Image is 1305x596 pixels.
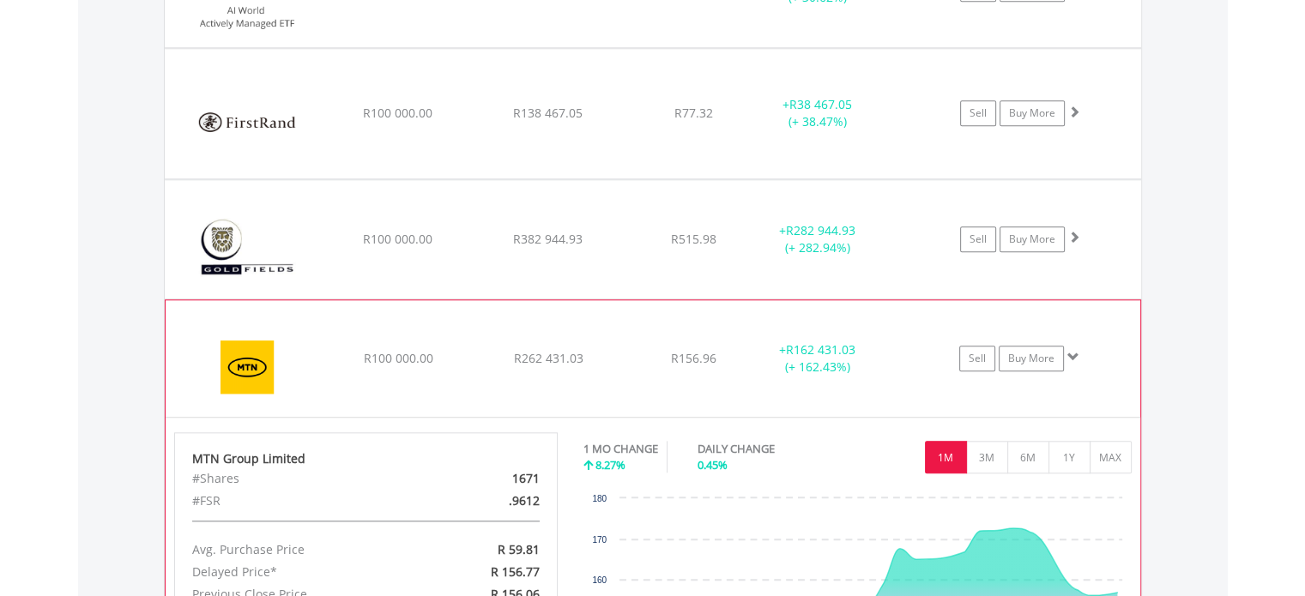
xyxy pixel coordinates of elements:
img: EQU.ZA.MTN.png [174,322,322,412]
span: R77.32 [674,105,713,121]
div: + (+ 38.47%) [753,96,883,130]
div: Avg. Purchase Price [179,539,428,561]
img: EQU.ZA.GFI.png [173,202,321,294]
a: Buy More [999,346,1064,371]
button: 6M [1007,441,1049,473]
a: Sell [960,226,996,252]
span: 0.45% [698,457,728,473]
a: Sell [959,346,995,371]
button: 3M [966,441,1008,473]
div: .9612 [428,490,553,512]
div: #FSR [179,490,428,512]
span: R262 431.03 [513,350,583,366]
span: R515.98 [671,231,716,247]
span: R162 431.03 [786,341,855,358]
span: 8.27% [595,457,625,473]
a: Sell [960,100,996,126]
a: Buy More [1000,100,1065,126]
text: 160 [592,575,607,585]
div: 1 MO CHANGE [583,441,658,457]
button: MAX [1090,441,1132,473]
div: + (+ 282.94%) [753,222,883,256]
span: R156.96 [671,350,716,366]
div: + (+ 162.43%) [752,341,881,376]
span: R100 000.00 [363,105,432,121]
div: Delayed Price* [179,561,428,583]
div: DAILY CHANGE [698,441,835,457]
div: #Shares [179,467,428,490]
div: 1671 [428,467,553,490]
text: 180 [592,494,607,503]
a: Buy More [1000,226,1065,252]
span: R38 467.05 [789,96,852,112]
span: R100 000.00 [363,350,432,366]
span: R138 467.05 [513,105,583,121]
span: R382 944.93 [513,231,583,247]
span: R100 000.00 [363,231,432,247]
span: R282 944.93 [786,222,855,238]
img: EQU.ZA.FSR.png [173,70,321,173]
button: 1Y [1048,441,1091,473]
span: R 156.77 [491,563,540,580]
span: R 59.81 [498,541,540,557]
div: MTN Group Limited [192,450,541,467]
text: 170 [592,535,607,545]
button: 1M [925,441,967,473]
